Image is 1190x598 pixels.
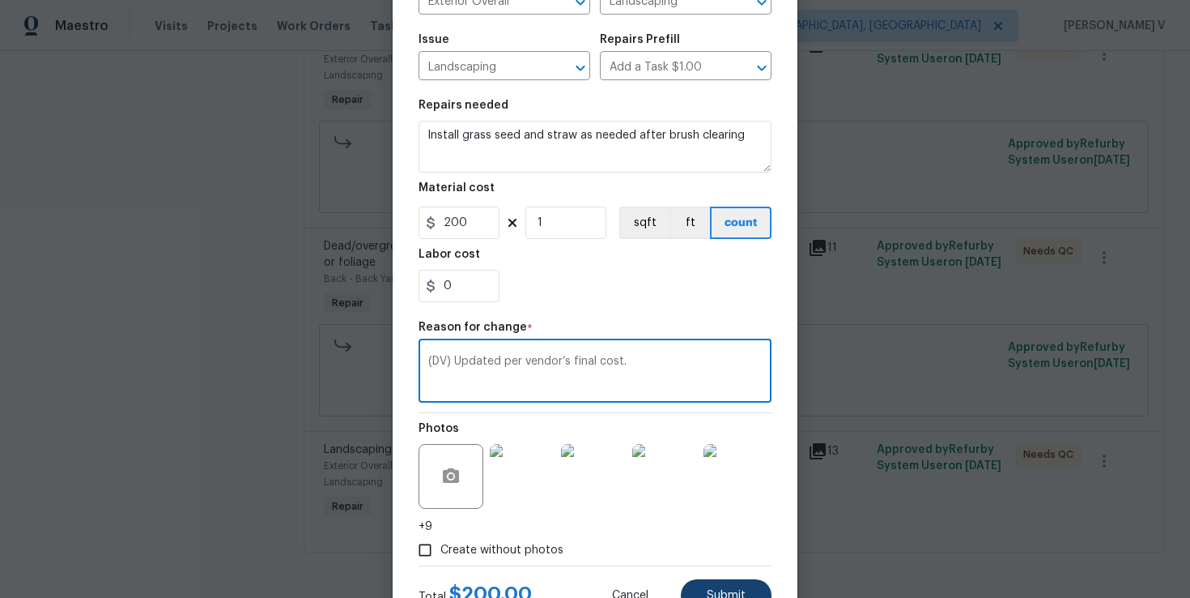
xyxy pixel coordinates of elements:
[419,423,459,434] h5: Photos
[440,542,563,559] span: Create without photos
[600,34,680,45] h5: Repairs Prefill
[419,121,771,173] textarea: Install grass seed and straw as needed after brush clearing
[419,249,480,260] h5: Labor cost
[710,207,771,239] button: count
[619,207,669,239] button: sqft
[669,207,710,239] button: ft
[428,356,762,390] textarea: (DV) Updated per vendor’s final cost.
[569,57,592,79] button: Open
[750,57,773,79] button: Open
[419,100,508,111] h5: Repairs needed
[419,34,449,45] h5: Issue
[419,519,432,535] span: +9
[419,182,495,194] h5: Material cost
[419,322,527,333] h5: Reason for change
